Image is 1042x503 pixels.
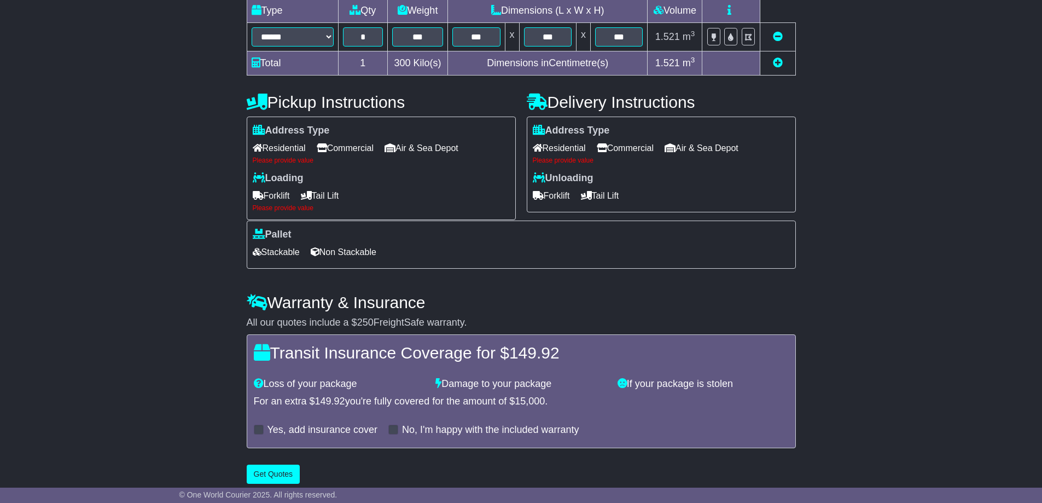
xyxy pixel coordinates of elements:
span: 149.92 [509,344,560,362]
span: © One World Courier 2025. All rights reserved. [179,490,337,499]
span: 1.521 [655,31,680,42]
span: 149.92 [315,396,345,407]
sup: 3 [691,56,695,64]
span: 300 [394,57,411,68]
span: m [683,57,695,68]
span: Commercial [317,140,374,157]
span: Tail Lift [581,187,619,204]
span: Air & Sea Depot [665,140,738,157]
span: 15,000 [515,396,545,407]
span: Residential [253,140,306,157]
div: Damage to your package [430,378,612,390]
span: Air & Sea Depot [385,140,458,157]
label: Unloading [533,172,593,184]
h4: Transit Insurance Coverage for $ [254,344,789,362]
span: Tail Lift [301,187,339,204]
h4: Pickup Instructions [247,93,516,111]
span: Residential [533,140,586,157]
label: Pallet [253,229,292,241]
span: Forklift [533,187,570,204]
td: Kilo(s) [388,51,448,76]
div: Please provide value [533,157,790,164]
span: m [683,31,695,42]
label: Address Type [533,125,610,137]
button: Get Quotes [247,465,300,484]
sup: 3 [691,30,695,38]
td: x [576,23,590,51]
h4: Warranty & Insurance [247,293,796,311]
span: Forklift [253,187,290,204]
div: All our quotes include a $ FreightSafe warranty. [247,317,796,329]
span: Commercial [597,140,654,157]
h4: Delivery Instructions [527,93,796,111]
div: If your package is stolen [612,378,794,390]
div: Please provide value [253,204,510,212]
span: Stackable [253,244,300,261]
a: Remove this item [773,31,783,42]
div: Loss of your package [248,378,430,390]
td: Total [247,51,338,76]
div: Please provide value [253,157,510,164]
a: Add new item [773,57,783,68]
span: 250 [357,317,374,328]
td: 1 [338,51,388,76]
span: Non Stackable [311,244,376,261]
div: For an extra $ you're fully covered for the amount of $ . [254,396,789,408]
td: x [505,23,519,51]
label: Address Type [253,125,330,137]
label: Yes, add insurance cover [267,424,377,436]
td: Dimensions in Centimetre(s) [448,51,648,76]
span: 1.521 [655,57,680,68]
label: Loading [253,172,304,184]
label: No, I'm happy with the included warranty [402,424,579,436]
